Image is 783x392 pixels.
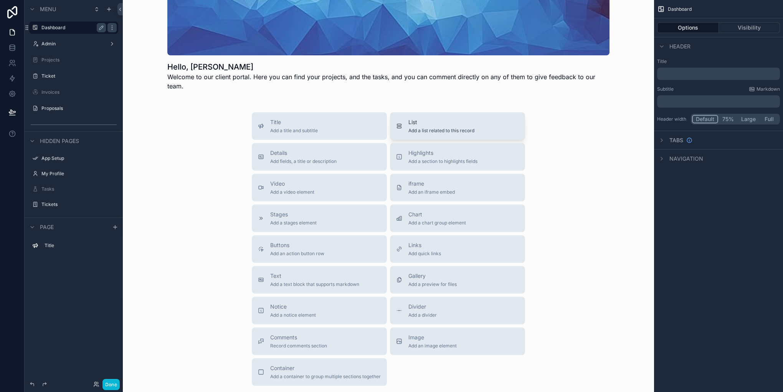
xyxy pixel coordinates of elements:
div: scrollable content [657,68,780,80]
span: Dashboard [668,6,692,12]
label: Admin [41,41,106,47]
button: StagesAdd a stages element [252,204,387,232]
button: LinksAdd quick links [390,235,525,263]
button: CommentsRecord comments section [252,327,387,355]
span: Stages [270,211,317,218]
a: Markdown [749,86,780,92]
button: ContainerAdd a container to group multiple sections together [252,358,387,386]
span: Hidden pages [40,137,79,145]
button: TitleAdd a title and subtitle [252,112,387,140]
span: Chart [408,211,466,218]
span: Add a list related to this record [408,128,474,134]
span: Details [270,149,337,157]
span: Page [40,223,54,231]
span: Notice [270,303,316,311]
span: Add a title and subtitle [270,128,318,134]
button: ListAdd a list related to this record [390,112,525,140]
button: Visibility [719,22,780,33]
button: TextAdd a text block that supports markdown [252,266,387,294]
button: ImageAdd an image element [390,327,525,355]
span: Text [270,272,359,280]
label: Subtitle [657,86,674,92]
label: Title [45,243,115,249]
span: Add a notice element [270,312,316,318]
button: 75% [718,115,738,123]
button: iframeAdd an iframe embed [390,174,525,201]
span: Title [270,118,318,126]
span: Add a video element [270,189,314,195]
label: Projects [41,57,117,63]
span: Add a text block that supports markdown [270,281,359,287]
button: Large [738,115,759,123]
button: VideoAdd a video element [252,174,387,201]
span: Add an iframe embed [408,189,455,195]
label: App Setup [41,155,117,161]
span: Add fields, a title or description [270,158,337,164]
label: Dashboard [41,25,103,31]
button: Done [102,379,120,390]
span: Tabs [669,136,683,144]
label: Tickets [41,201,117,208]
div: scrollable content [25,236,123,259]
span: Gallery [408,272,457,280]
span: Video [270,180,314,188]
span: Add a container to group multiple sections together [270,374,381,380]
span: Add a divider [408,312,437,318]
span: Add a section to highlights fields [408,158,477,164]
label: Proposals [41,105,117,111]
span: Add quick links [408,251,441,257]
span: Divider [408,303,437,311]
button: GalleryAdd a preview for files [390,266,525,294]
label: Tasks [41,186,117,192]
span: Image [408,334,457,341]
span: Buttons [270,241,324,249]
label: Header width [657,116,688,122]
button: Options [657,22,719,33]
span: Links [408,241,441,249]
button: NoticeAdd a notice element [252,297,387,324]
button: ButtonsAdd an action button row [252,235,387,263]
label: Title [657,58,780,65]
button: DividerAdd a divider [390,297,525,324]
span: Add an image element [408,343,457,349]
span: Add an action button row [270,251,324,257]
span: Comments [270,334,327,341]
span: Record comments section [270,343,327,349]
span: List [408,118,474,126]
div: scrollable content [657,95,780,108]
label: Ticket [41,73,117,79]
span: Navigation [669,155,703,163]
span: Markdown [757,86,780,92]
span: Highlights [408,149,477,157]
span: Container [270,364,381,372]
span: Add a chart group element [408,220,466,226]
button: ChartAdd a chart group element [390,204,525,232]
button: DetailsAdd fields, a title or description [252,143,387,171]
span: Add a stages element [270,220,317,226]
button: HighlightsAdd a section to highlights fields [390,143,525,171]
label: My Profile [41,171,117,177]
button: Default [692,115,718,123]
span: Menu [40,5,56,13]
span: Header [669,43,690,50]
span: iframe [408,180,455,188]
button: Full [759,115,779,123]
span: Add a preview for files [408,281,457,287]
label: Invoices [41,89,117,95]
